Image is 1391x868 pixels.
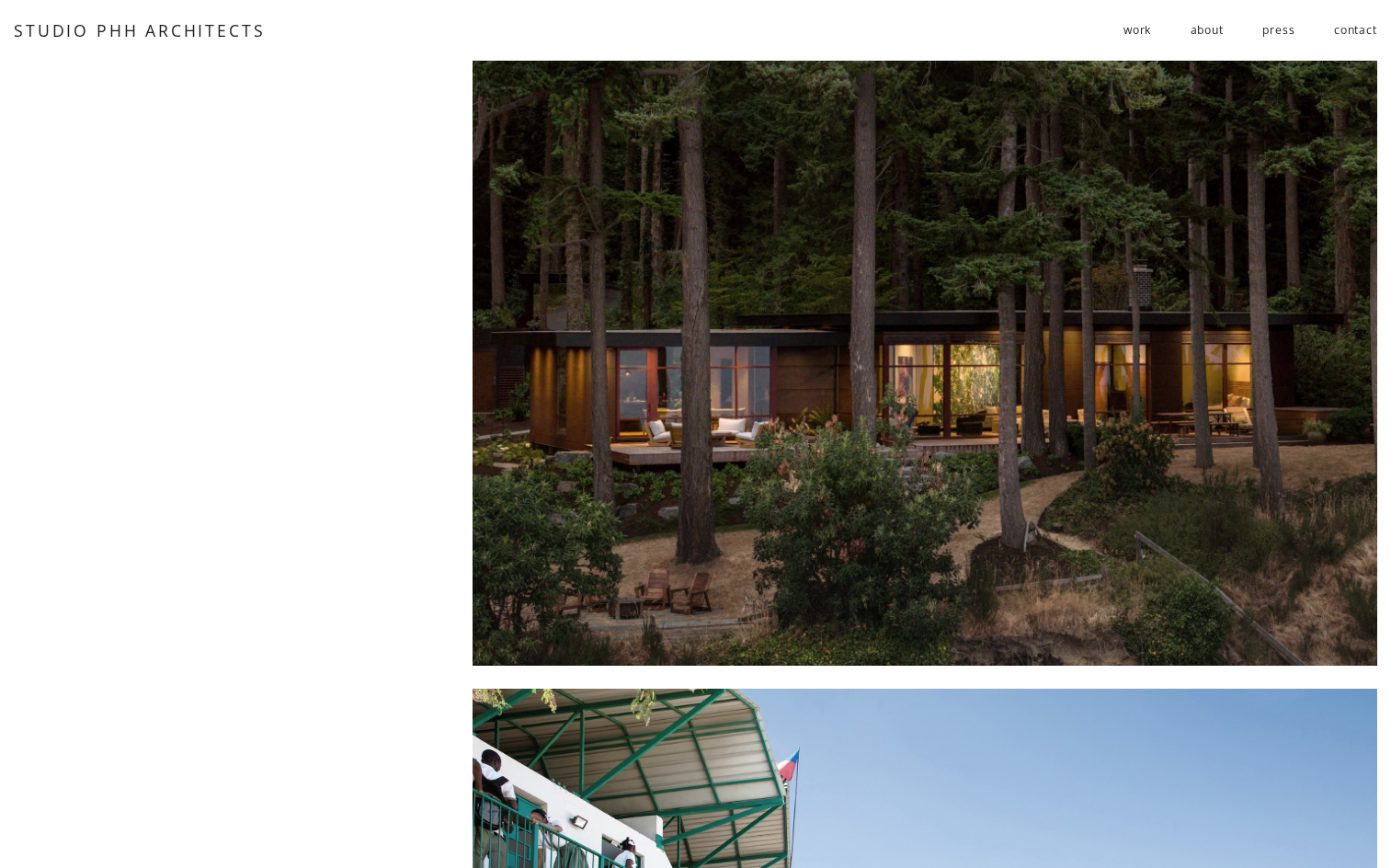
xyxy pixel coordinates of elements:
a: about [1191,16,1224,46]
a: folder dropdown [1123,16,1151,46]
span: work [1123,17,1151,44]
a: press [1262,16,1294,46]
a: STUDIO PHH ARCHITECTS [14,19,265,41]
a: contact [1334,16,1377,46]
